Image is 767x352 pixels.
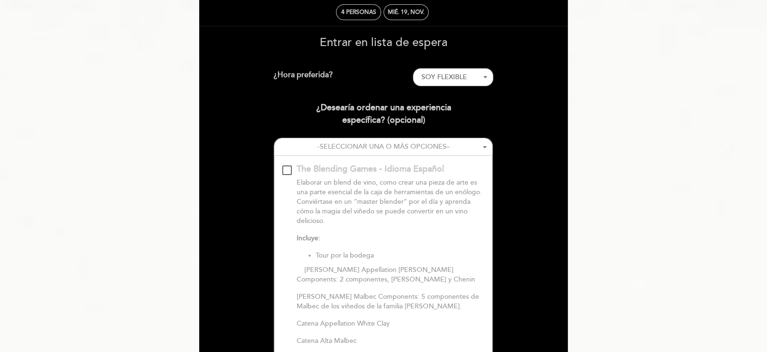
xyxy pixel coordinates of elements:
[316,102,451,125] span: ¿Desearía ordenar una experiencia específica?
[317,142,449,151] span: - –
[421,73,467,81] span: SOY FLEXIBLE
[274,138,493,156] button: -SELECCIONAR UNA O MÁS OPCIONES–
[297,234,320,242] strong: Incluye:
[297,178,485,226] p: Elaborar un blend de vino, como crear una pieza de arte es una parte esencial de la caja de herra...
[387,115,425,125] span: (opcional)
[297,163,444,176] div: The Blending Games - Idioma Español
[341,9,376,16] span: 4 personas
[297,336,485,346] p: Catena Alta Malbec
[316,251,485,260] li: Tour por la bodega
[297,292,485,311] p: [PERSON_NAME] Malbec Components: 5 componentes de Malbec de los viñedos de la familia [PERSON_NAME].
[297,265,485,284] p: [PERSON_NAME] Appellation [PERSON_NAME] Components: 2 componentes, [PERSON_NAME] y Chenin
[297,319,485,329] p: Catena Appellation White Clay
[413,68,493,86] button: SOY FLEXIBLE
[274,68,413,86] div: ¿Hora preferida?
[388,9,424,16] div: mié. 19, nov.
[413,68,493,86] ol: - Seleccionar -
[206,36,561,49] h3: Entrar en lista de espera
[319,142,446,151] span: SELECCIONAR UNA O MÁS OPCIONES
